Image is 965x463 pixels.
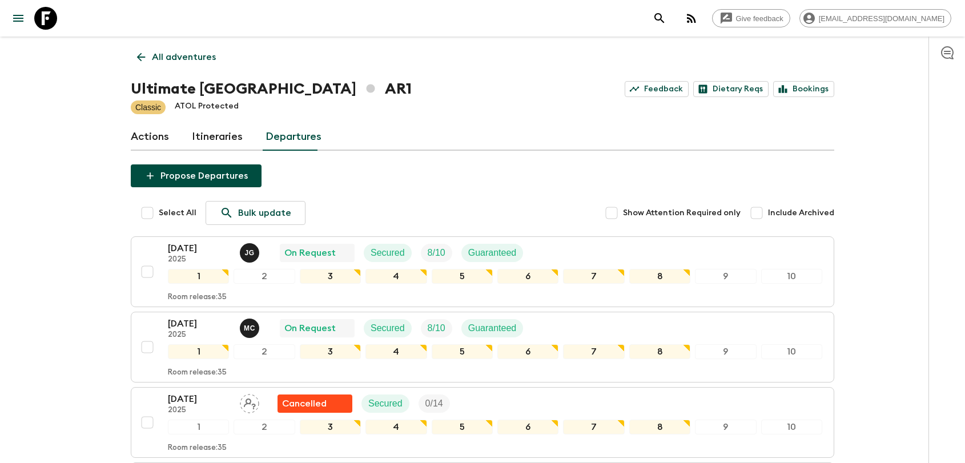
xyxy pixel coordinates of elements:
[300,269,361,284] div: 3
[497,269,558,284] div: 6
[629,344,690,359] div: 8
[240,243,262,263] button: JG
[468,246,517,260] p: Guaranteed
[266,123,321,151] a: Departures
[364,244,412,262] div: Secured
[468,321,517,335] p: Guaranteed
[365,344,427,359] div: 4
[282,397,327,410] p: Cancelled
[234,420,295,434] div: 2
[361,394,409,413] div: Secured
[799,9,951,27] div: [EMAIL_ADDRESS][DOMAIN_NAME]
[629,420,690,434] div: 8
[168,293,227,302] p: Room release: 35
[425,397,443,410] p: 0 / 14
[168,444,227,453] p: Room release: 35
[497,420,558,434] div: 6
[300,344,361,359] div: 3
[432,344,493,359] div: 5
[432,269,493,284] div: 5
[813,14,951,23] span: [EMAIL_ADDRESS][DOMAIN_NAME]
[629,269,690,284] div: 8
[368,397,403,410] p: Secured
[695,420,756,434] div: 9
[428,321,445,335] p: 8 / 10
[135,102,161,113] p: Classic
[168,255,231,264] p: 2025
[768,207,834,219] span: Include Archived
[234,344,295,359] div: 2
[421,319,452,337] div: Trip Fill
[563,344,624,359] div: 7
[131,387,834,458] button: [DATE]2025Assign pack leaderFlash Pack cancellationSecuredTrip Fill12345678910Room release:35
[240,322,262,331] span: Mariano Cenzano
[371,321,405,335] p: Secured
[284,321,336,335] p: On Request
[240,319,262,338] button: MC
[131,78,412,100] h1: Ultimate [GEOGRAPHIC_DATA] AR1
[695,344,756,359] div: 9
[244,324,255,333] p: M C
[168,331,231,340] p: 2025
[278,394,352,413] div: Flash Pack cancellation
[563,269,624,284] div: 7
[364,319,412,337] div: Secured
[168,368,227,377] p: Room release: 35
[428,246,445,260] p: 8 / 10
[284,246,336,260] p: On Request
[152,50,216,64] p: All adventures
[421,244,452,262] div: Trip Fill
[131,46,222,69] a: All adventures
[625,81,689,97] a: Feedback
[240,397,259,406] span: Assign pack leader
[365,420,427,434] div: 4
[300,420,361,434] div: 3
[192,123,243,151] a: Itineraries
[168,392,231,406] p: [DATE]
[761,344,822,359] div: 10
[206,201,305,225] a: Bulk update
[623,207,741,219] span: Show Attention Required only
[168,420,229,434] div: 1
[371,246,405,260] p: Secured
[168,269,229,284] div: 1
[563,420,624,434] div: 7
[693,81,769,97] a: Dietary Reqs
[761,269,822,284] div: 10
[761,420,822,434] div: 10
[432,420,493,434] div: 5
[168,344,229,359] div: 1
[168,241,231,255] p: [DATE]
[497,344,558,359] div: 6
[175,100,239,114] p: ATOL Protected
[131,164,262,187] button: Propose Departures
[168,317,231,331] p: [DATE]
[168,406,231,415] p: 2025
[7,7,30,30] button: menu
[365,269,427,284] div: 4
[419,394,450,413] div: Trip Fill
[131,123,169,151] a: Actions
[648,7,671,30] button: search adventures
[730,14,790,23] span: Give feedback
[131,236,834,307] button: [DATE]2025Jessica GiachelloOn RequestSecuredTrip FillGuaranteed12345678910Room release:35
[131,312,834,383] button: [DATE]2025Mariano CenzanoOn RequestSecuredTrip FillGuaranteed12345678910Room release:35
[240,247,262,256] span: Jessica Giachello
[238,206,291,220] p: Bulk update
[159,207,196,219] span: Select All
[244,248,254,257] p: J G
[773,81,834,97] a: Bookings
[695,269,756,284] div: 9
[712,9,790,27] a: Give feedback
[234,269,295,284] div: 2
